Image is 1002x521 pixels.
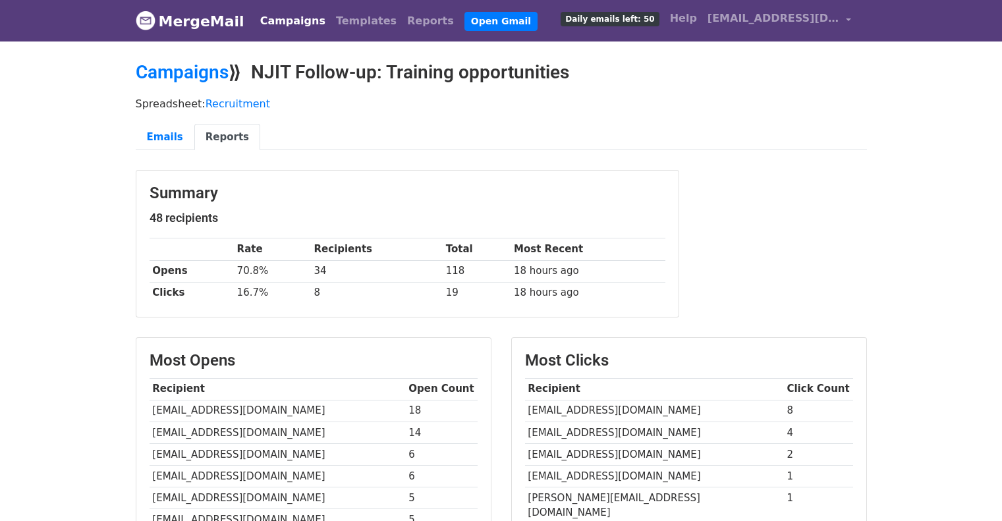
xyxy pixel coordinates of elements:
th: Click Count [784,378,853,400]
th: Recipient [525,378,784,400]
td: 14 [406,422,478,443]
a: Help [665,5,702,32]
a: MergeMail [136,7,244,35]
th: Recipients [311,238,443,260]
td: [EMAIL_ADDRESS][DOMAIN_NAME] [150,487,406,509]
a: Open Gmail [464,12,538,31]
th: Recipient [150,378,406,400]
th: Open Count [406,378,478,400]
td: 8 [784,400,853,422]
th: Most Recent [511,238,665,260]
td: [EMAIL_ADDRESS][DOMAIN_NAME] [150,465,406,487]
td: 118 [443,260,511,282]
p: Spreadsheet: [136,97,867,111]
td: [EMAIL_ADDRESS][DOMAIN_NAME] [525,422,784,443]
td: 5 [406,487,478,509]
h3: Summary [150,184,665,203]
img: MergeMail logo [136,11,155,30]
td: [EMAIL_ADDRESS][DOMAIN_NAME] [150,400,406,422]
a: Campaigns [136,61,229,83]
td: 18 [406,400,478,422]
td: [EMAIL_ADDRESS][DOMAIN_NAME] [525,443,784,465]
th: Clicks [150,282,234,304]
td: [EMAIL_ADDRESS][DOMAIN_NAME] [525,465,784,487]
td: 34 [311,260,443,282]
a: Campaigns [255,8,331,34]
td: 8 [311,282,443,304]
td: 2 [784,443,853,465]
h3: Most Opens [150,351,478,370]
td: 18 hours ago [511,260,665,282]
a: Recruitment [206,97,270,110]
td: 4 [784,422,853,443]
td: 6 [406,443,478,465]
td: [EMAIL_ADDRESS][DOMAIN_NAME] [525,400,784,422]
span: [EMAIL_ADDRESS][DOMAIN_NAME] [708,11,839,26]
td: [EMAIL_ADDRESS][DOMAIN_NAME] [150,443,406,465]
th: Rate [234,238,311,260]
h3: Most Clicks [525,351,853,370]
a: Daily emails left: 50 [555,5,664,32]
td: 70.8% [234,260,311,282]
td: [EMAIL_ADDRESS][DOMAIN_NAME] [150,422,406,443]
a: Emails [136,124,194,151]
a: [EMAIL_ADDRESS][DOMAIN_NAME] [702,5,856,36]
h2: ⟫ NJIT Follow-up: Training opportunities [136,61,867,84]
td: 6 [406,465,478,487]
th: Opens [150,260,234,282]
a: Reports [194,124,260,151]
span: Daily emails left: 50 [561,12,659,26]
th: Total [443,238,511,260]
td: 16.7% [234,282,311,304]
a: Reports [402,8,459,34]
h5: 48 recipients [150,211,665,225]
a: Templates [331,8,402,34]
td: 18 hours ago [511,282,665,304]
td: 1 [784,465,853,487]
td: 19 [443,282,511,304]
